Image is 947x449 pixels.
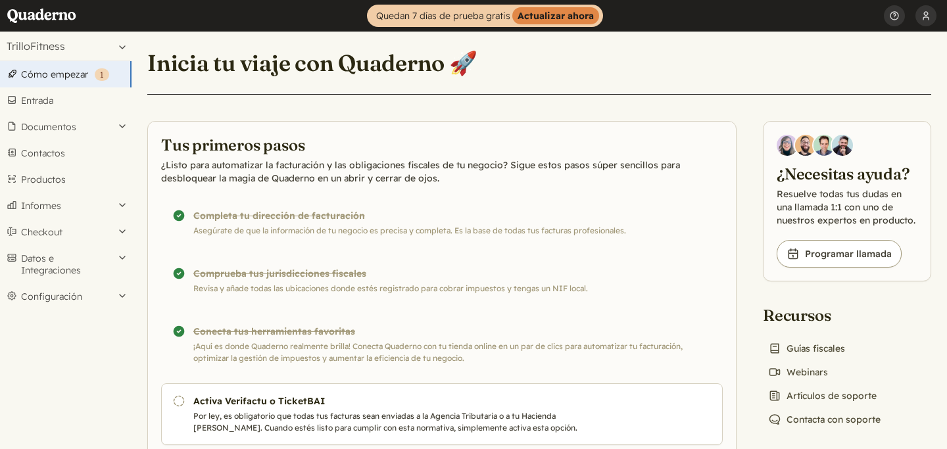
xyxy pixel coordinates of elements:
a: Quedan 7 días de prueba gratisActualizar ahora [367,5,603,27]
img: Ivo Oltmans, Business Developer at Quaderno [813,135,835,156]
a: Activa Verifactu o TicketBAI Por ley, es obligatorio que todas tus facturas sean enviadas a la Ag... [161,383,723,445]
p: ¿Listo para automatizar la facturación y las obligaciones fiscales de tu negocio? Sigue estos pas... [161,158,723,185]
p: Por ley, es obligatorio que todas tus facturas sean enviadas a la Agencia Tributaria o a tu Hacie... [193,410,623,434]
span: 1 [100,70,104,80]
a: Guías fiscales [763,339,850,358]
h1: Inicia tu viaje con Quaderno 🚀 [147,49,477,77]
strong: Actualizar ahora [512,7,599,24]
img: Diana Carrasco, Account Executive at Quaderno [777,135,798,156]
a: Webinars [763,363,833,381]
img: Jairo Fumero, Account Executive at Quaderno [795,135,816,156]
a: Contacta con soporte [763,410,886,429]
h3: Activa Verifactu o TicketBAI [193,394,623,408]
p: Resuelve todas tus dudas en una llamada 1:1 con uno de nuestros expertos en producto. [777,187,917,227]
h2: ¿Necesitas ayuda? [777,164,917,185]
a: Programar llamada [777,240,902,268]
h2: Tus primeros pasos [161,135,723,156]
a: Artículos de soporte [763,387,882,405]
h2: Recursos [763,305,886,326]
img: Javier Rubio, DevRel at Quaderno [832,135,853,156]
